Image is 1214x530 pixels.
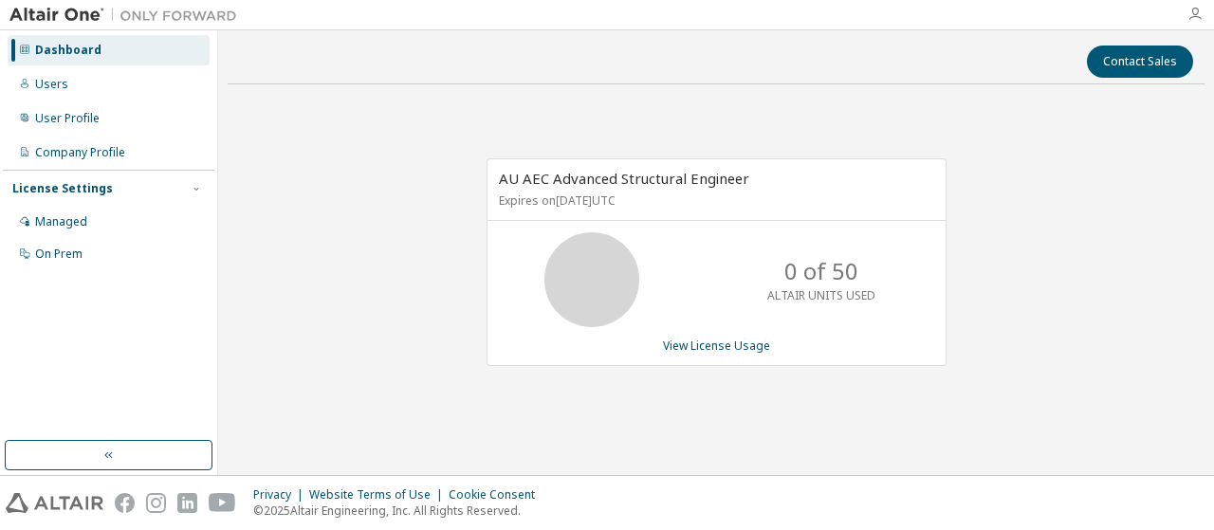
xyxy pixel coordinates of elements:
[499,192,929,209] p: Expires on [DATE] UTC
[35,43,101,58] div: Dashboard
[6,493,103,513] img: altair_logo.svg
[35,111,100,126] div: User Profile
[253,487,309,503] div: Privacy
[35,77,68,92] div: Users
[253,503,546,519] p: © 2025 Altair Engineering, Inc. All Rights Reserved.
[449,487,546,503] div: Cookie Consent
[499,169,749,188] span: AU AEC Advanced Structural Engineer
[35,214,87,229] div: Managed
[12,181,113,196] div: License Settings
[309,487,449,503] div: Website Terms of Use
[177,493,197,513] img: linkedin.svg
[35,247,83,262] div: On Prem
[9,6,247,25] img: Altair One
[115,493,135,513] img: facebook.svg
[146,493,166,513] img: instagram.svg
[767,287,875,303] p: ALTAIR UNITS USED
[1087,46,1193,78] button: Contact Sales
[784,255,858,287] p: 0 of 50
[35,145,125,160] div: Company Profile
[209,493,236,513] img: youtube.svg
[663,338,770,354] a: View License Usage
